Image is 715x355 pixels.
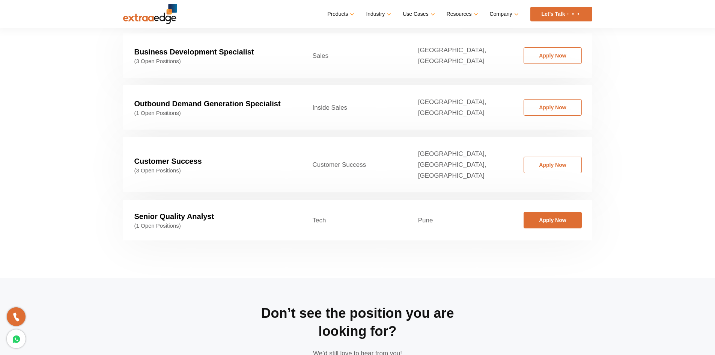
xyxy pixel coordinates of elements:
a: Industry [366,9,390,20]
span: (3 Open Positions) [134,58,290,65]
td: Tech [301,200,407,240]
span: (1 Open Positions) [134,222,290,229]
a: Company [490,9,517,20]
a: Apply Now [524,212,582,228]
a: Apply Now [524,99,582,116]
td: Sales [301,33,407,78]
span: (1 Open Positions) [134,110,290,116]
span: (3 Open Positions) [134,167,290,174]
td: Customer Success [301,137,407,192]
a: Products [327,9,353,20]
a: Apply Now [524,157,582,173]
td: [GEOGRAPHIC_DATA], [GEOGRAPHIC_DATA], [GEOGRAPHIC_DATA] [407,137,512,192]
a: Let’s Talk [530,7,592,21]
strong: Customer Success [134,157,202,165]
strong: Outbound Demand Generation Specialist [134,100,281,108]
a: Use Cases [403,9,433,20]
a: Resources [447,9,477,20]
strong: Business Development Specialist [134,48,254,56]
td: Inside Sales [301,85,407,130]
td: [GEOGRAPHIC_DATA], [GEOGRAPHIC_DATA] [407,85,512,130]
h2: Don’t see the position you are looking for? [245,304,470,340]
td: Pune [407,200,512,240]
td: [GEOGRAPHIC_DATA], [GEOGRAPHIC_DATA] [407,33,512,78]
a: Apply Now [524,47,582,64]
strong: Senior Quality Analyst [134,212,214,221]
